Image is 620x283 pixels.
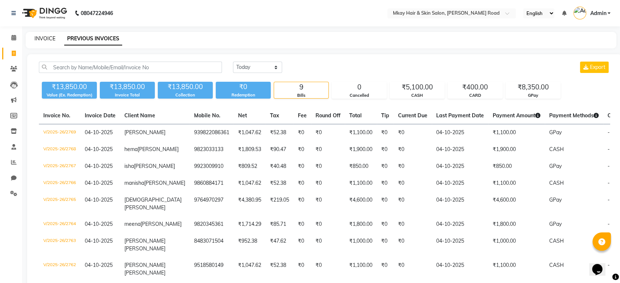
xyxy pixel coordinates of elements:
[190,141,234,158] td: 9823033133
[190,233,234,257] td: 8483071504
[85,146,113,152] span: 04-10-2025
[549,146,564,152] span: CASH
[608,221,610,227] span: -
[124,221,141,227] span: meena
[448,92,502,99] div: CARD
[266,233,293,257] td: ₹47.62
[293,216,311,233] td: ₹0
[589,254,613,276] iframe: chat widget
[488,192,545,216] td: ₹4,600.00
[432,257,488,281] td: 04-10-2025
[377,124,394,141] td: ₹0
[345,192,377,216] td: ₹4,600.00
[234,124,266,141] td: ₹1,047.62
[190,158,234,175] td: 9923009910
[39,141,80,158] td: V/2025-26/2768
[377,192,394,216] td: ₹0
[43,112,70,119] span: Invoice No.
[270,112,279,119] span: Tax
[234,233,266,257] td: ₹952.38
[549,196,562,203] span: GPay
[194,112,220,119] span: Mobile No.
[349,112,362,119] span: Total
[608,163,610,169] span: -
[85,112,116,119] span: Invoice Date
[549,129,562,136] span: GPay
[266,175,293,192] td: ₹52.38
[85,262,113,268] span: 04-10-2025
[432,175,488,192] td: 04-10-2025
[234,158,266,175] td: ₹809.52
[377,257,394,281] td: ₹0
[158,82,213,92] div: ₹13,850.00
[488,175,545,192] td: ₹1,100.00
[394,192,432,216] td: ₹0
[190,175,234,192] td: 9860884171
[293,192,311,216] td: ₹0
[549,238,564,244] span: CASH
[85,180,113,186] span: 04-10-2025
[39,192,80,216] td: V/2025-26/2765
[266,257,293,281] td: ₹52.38
[124,180,144,186] span: manisha
[39,175,80,192] td: V/2025-26/2766
[488,141,545,158] td: ₹1,900.00
[394,141,432,158] td: ₹0
[432,233,488,257] td: 04-10-2025
[293,158,311,175] td: ₹0
[432,216,488,233] td: 04-10-2025
[436,112,484,119] span: Last Payment Date
[100,82,155,92] div: ₹13,850.00
[398,112,427,119] span: Current Due
[608,146,610,152] span: -
[316,112,340,119] span: Round Off
[345,141,377,158] td: ₹1,900.00
[311,158,345,175] td: ₹0
[124,146,138,152] span: hema
[298,112,307,119] span: Fee
[124,245,165,252] span: [PERSON_NAME]
[266,216,293,233] td: ₹85.71
[293,175,311,192] td: ₹0
[394,233,432,257] td: ₹0
[394,257,432,281] td: ₹0
[39,62,222,73] input: Search by Name/Mobile/Email/Invoice No
[158,92,213,98] div: Collection
[234,175,266,192] td: ₹1,047.62
[293,257,311,281] td: ₹0
[64,32,122,45] a: PREVIOUS INVOICES
[432,124,488,141] td: 04-10-2025
[573,7,586,19] img: Admin
[39,257,80,281] td: V/2025-26/2762
[124,204,165,211] span: [PERSON_NAME]
[124,112,155,119] span: Client Name
[85,163,113,169] span: 04-10-2025
[216,82,271,92] div: ₹0
[85,196,113,203] span: 04-10-2025
[332,92,386,99] div: Cancelled
[608,196,610,203] span: -
[34,35,55,42] a: INVOICE
[345,233,377,257] td: ₹1,000.00
[81,3,113,23] b: 08047224946
[100,92,155,98] div: Invoice Total
[266,158,293,175] td: ₹40.48
[381,112,389,119] span: Tip
[124,163,134,169] span: isha
[190,192,234,216] td: 9764970297
[377,175,394,192] td: ₹0
[493,112,540,119] span: Payment Amount
[506,92,560,99] div: GPay
[266,141,293,158] td: ₹90.47
[549,221,562,227] span: GPay
[266,192,293,216] td: ₹219.05
[590,10,606,17] span: Admin
[506,82,560,92] div: ₹8,350.00
[488,216,545,233] td: ₹1,800.00
[124,196,182,203] span: [DEMOGRAPHIC_DATA]
[311,233,345,257] td: ₹0
[590,64,605,70] span: Export
[144,180,185,186] span: [PERSON_NAME]
[124,238,165,244] span: [PERSON_NAME]
[432,192,488,216] td: 04-10-2025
